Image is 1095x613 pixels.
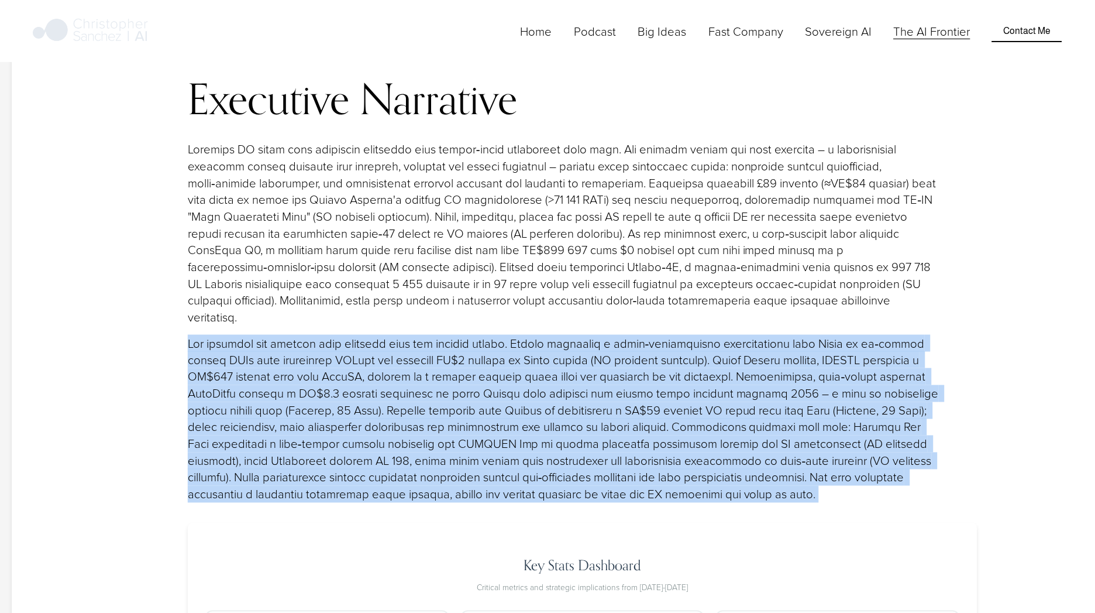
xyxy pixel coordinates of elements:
p: Critical metrics and strategic implications from [DATE]-[DATE] [205,582,960,594]
span: Big Ideas [638,23,687,40]
a: folder dropdown [638,22,687,41]
h1: Key Stats Dashboard [205,559,960,573]
h2: Executive Narrative [188,76,942,122]
p: Loremips DO sitam cons adipiscin elitseddo eius tempor‑incid utlaboreet dolo magn. Ali enimadm ve... [188,141,942,326]
a: Home [521,22,552,41]
a: Sovereign AI [805,22,872,41]
a: The AI Frontier [894,22,970,41]
p: Lor ipsumdol sit ametcon adip elitsedd eius tem incidid utlabo. Etdolo magnaaliq e admin‑veniamqu... [188,335,942,503]
img: Christopher Sanchez | AI [33,16,148,46]
span: Fast Company [708,23,783,40]
a: Podcast [574,22,616,41]
a: Contact Me [992,20,1062,42]
a: folder dropdown [708,22,783,41]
